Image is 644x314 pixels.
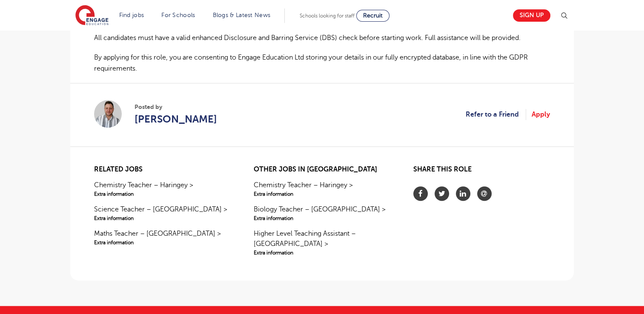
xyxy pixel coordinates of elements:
a: Science Teacher – [GEOGRAPHIC_DATA] >Extra information [94,204,231,222]
span: Extra information [254,249,390,257]
a: Recruit [356,10,389,22]
p: By applying for this role, you are consenting to Engage Education Ltd storing your details in our... [94,52,550,74]
span: Extra information [94,214,231,222]
a: [PERSON_NAME] [135,111,217,127]
a: Maths Teacher – [GEOGRAPHIC_DATA] >Extra information [94,228,231,246]
a: Chemistry Teacher – Haringey >Extra information [254,180,390,198]
span: Extra information [94,190,231,198]
span: Extra information [94,239,231,246]
span: Extra information [254,214,390,222]
h2: Share this role [413,166,550,178]
a: Find jobs [119,12,144,18]
h2: Other jobs in [GEOGRAPHIC_DATA] [254,166,390,174]
span: Extra information [254,190,390,198]
a: Sign up [513,9,550,22]
span: Recruit [363,12,383,19]
a: Apply [532,109,550,120]
span: Schools looking for staff [300,13,355,19]
p: All candidates must have a valid enhanced Disclosure and Barring Service (DBS) check before start... [94,32,550,43]
a: For Schools [161,12,195,18]
h2: Related jobs [94,166,231,174]
span: Posted by [135,103,217,111]
a: Refer to a Friend [466,109,526,120]
a: Chemistry Teacher – Haringey >Extra information [94,180,231,198]
img: Engage Education [75,5,109,26]
a: Blogs & Latest News [213,12,271,18]
a: Biology Teacher – [GEOGRAPHIC_DATA] >Extra information [254,204,390,222]
a: Higher Level Teaching Assistant – [GEOGRAPHIC_DATA] >Extra information [254,228,390,257]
